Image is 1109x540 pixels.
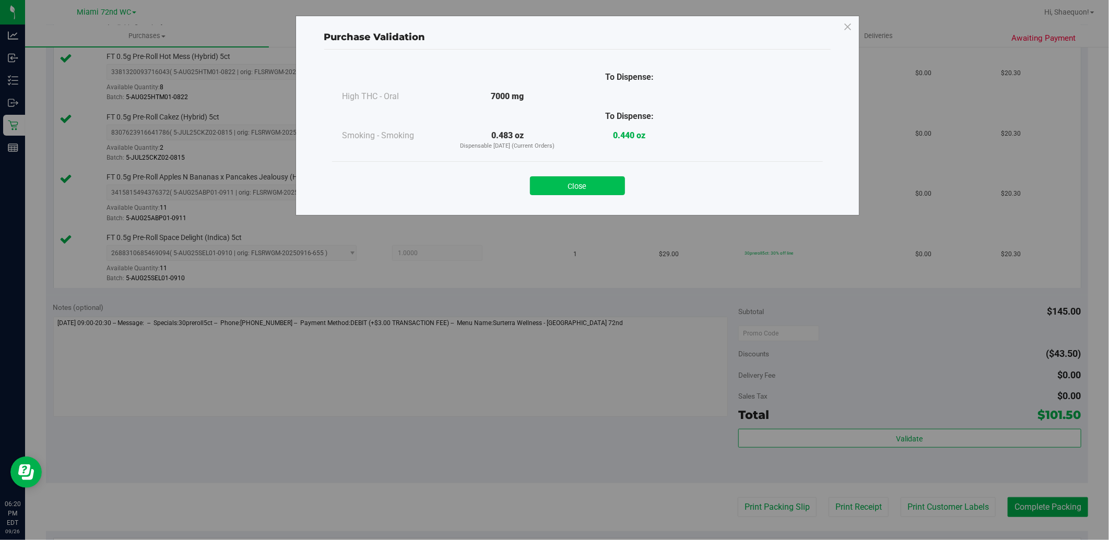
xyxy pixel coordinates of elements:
iframe: Resource center [10,457,42,488]
div: To Dispense: [569,71,690,83]
button: Close [530,176,625,195]
div: Smoking - Smoking [343,129,447,142]
div: 0.483 oz [447,129,569,151]
div: High THC - Oral [343,90,447,103]
p: Dispensable [DATE] (Current Orders) [447,142,569,151]
div: To Dispense: [569,110,690,123]
strong: 0.440 oz [613,130,645,140]
div: 7000 mg [447,90,569,103]
span: Purchase Validation [324,31,426,43]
